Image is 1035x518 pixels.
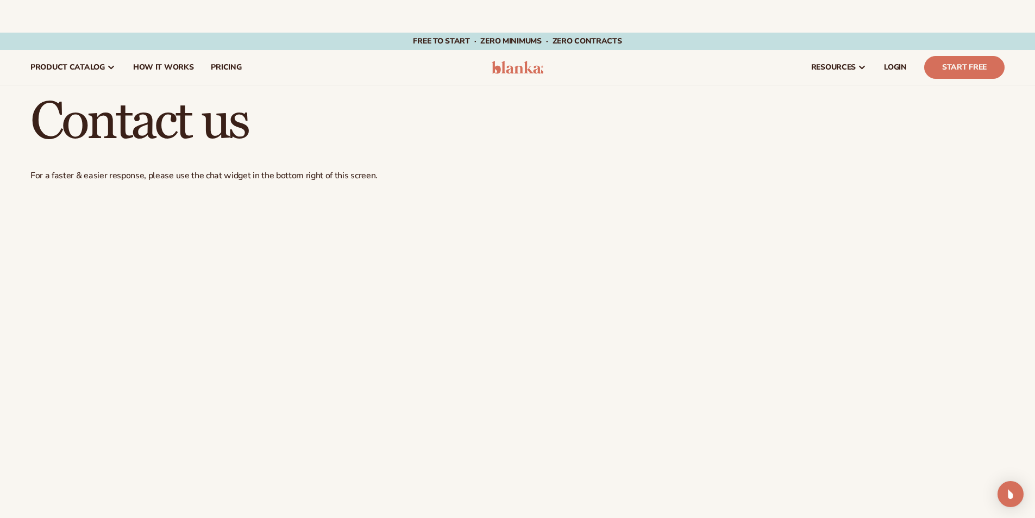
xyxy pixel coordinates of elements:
[492,61,543,74] img: logo
[884,63,907,72] span: LOGIN
[211,63,241,72] span: pricing
[124,50,203,85] a: How It Works
[30,63,105,72] span: product catalog
[802,50,875,85] a: resources
[22,50,124,85] a: product catalog
[998,481,1024,507] div: Open Intercom Messenger
[133,63,194,72] span: How It Works
[811,63,856,72] span: resources
[27,33,1008,50] div: Announcement
[30,170,1005,182] p: For a faster & easier response, please use the chat widget in the bottom right of this screen.
[30,96,1005,148] h1: Contact us
[202,50,250,85] a: pricing
[875,50,915,85] a: LOGIN
[924,56,1005,79] a: Start Free
[413,36,622,46] span: Free to start · ZERO minimums · ZERO contracts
